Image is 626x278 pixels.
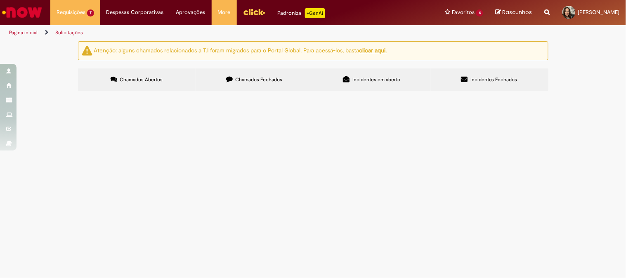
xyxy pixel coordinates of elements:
[243,6,265,18] img: click_logo_yellow_360x200.png
[452,8,475,16] span: Favoritos
[1,4,43,21] img: ServiceNow
[470,76,517,83] span: Incidentes Fechados
[352,76,400,83] span: Incidentes em aberto
[9,29,38,36] a: Página inicial
[87,9,94,16] span: 7
[503,8,532,16] span: Rascunhos
[578,9,620,16] span: [PERSON_NAME]
[6,25,411,40] ul: Trilhas de página
[218,8,231,16] span: More
[120,76,163,83] span: Chamados Abertos
[57,8,85,16] span: Requisições
[94,47,387,54] ng-bind-html: Atenção: alguns chamados relacionados a T.I foram migrados para o Portal Global. Para acessá-los,...
[278,8,325,18] div: Padroniza
[55,29,83,36] a: Solicitações
[106,8,164,16] span: Despesas Corporativas
[305,8,325,18] p: +GenAi
[235,76,282,83] span: Chamados Fechados
[176,8,206,16] span: Aprovações
[359,47,387,54] a: clicar aqui.
[476,9,483,16] span: 4
[496,9,532,16] a: Rascunhos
